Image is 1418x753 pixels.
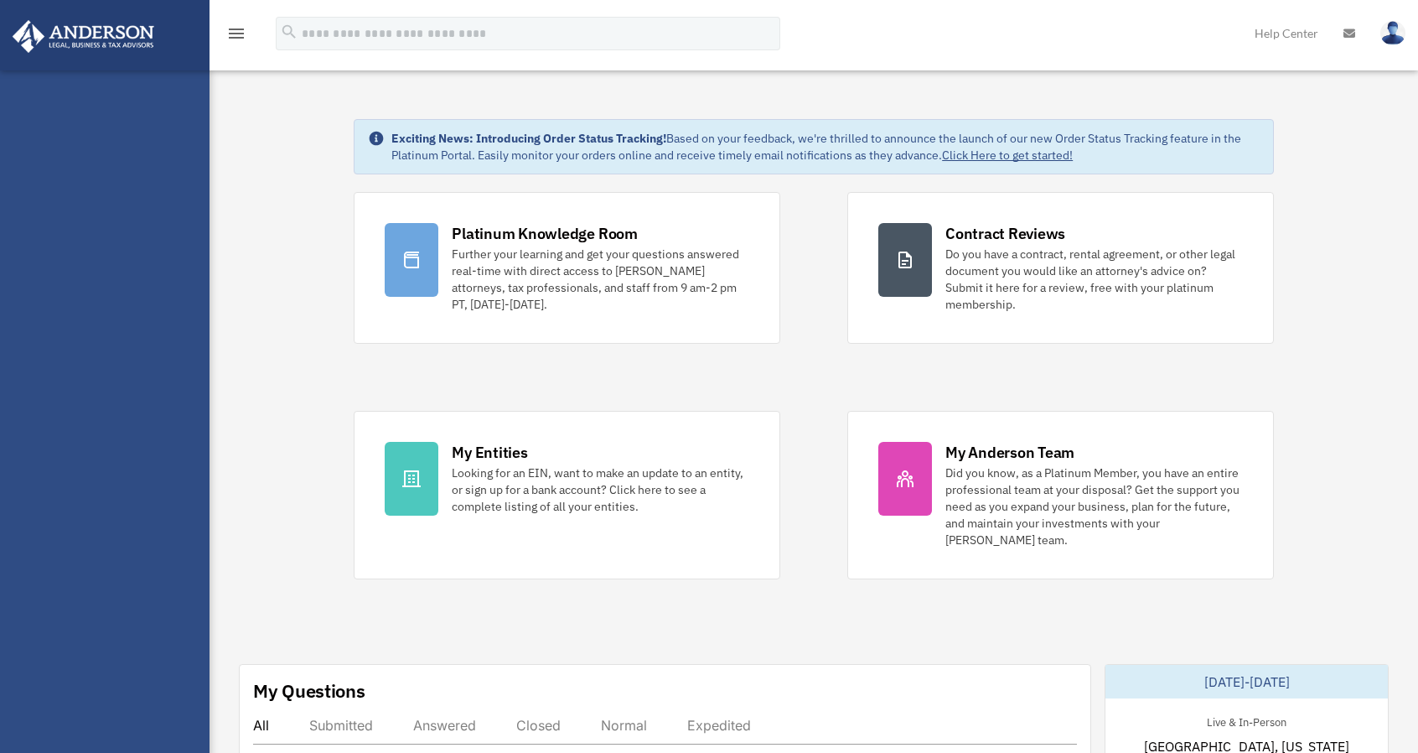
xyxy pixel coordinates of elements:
[280,23,298,41] i: search
[687,717,751,734] div: Expedited
[945,442,1074,463] div: My Anderson Team
[516,717,561,734] div: Closed
[8,20,159,53] img: Anderson Advisors Platinum Portal
[1105,665,1388,698] div: [DATE]-[DATE]
[1193,712,1300,730] div: Live & In-Person
[452,465,749,515] div: Looking for an EIN, want to make an update to an entity, or sign up for a bank account? Click her...
[226,23,246,44] i: menu
[945,465,1243,548] div: Did you know, as a Platinum Member, you have an entire professional team at your disposal? Get th...
[309,717,373,734] div: Submitted
[1380,21,1405,45] img: User Pic
[253,717,269,734] div: All
[413,717,476,734] div: Answered
[847,411,1274,579] a: My Anderson Team Did you know, as a Platinum Member, you have an entire professional team at your...
[354,192,780,344] a: Platinum Knowledge Room Further your learning and get your questions answered real-time with dire...
[601,717,647,734] div: Normal
[354,411,780,579] a: My Entities Looking for an EIN, want to make an update to an entity, or sign up for a bank accoun...
[253,678,365,704] div: My Questions
[942,148,1073,163] a: Click Here to get started!
[226,29,246,44] a: menu
[945,246,1243,313] div: Do you have a contract, rental agreement, or other legal document you would like an attorney's ad...
[847,192,1274,344] a: Contract Reviews Do you have a contract, rental agreement, or other legal document you would like...
[391,131,666,146] strong: Exciting News: Introducing Order Status Tracking!
[452,223,638,244] div: Platinum Knowledge Room
[391,130,1260,164] div: Based on your feedback, we're thrilled to announce the launch of our new Order Status Tracking fe...
[452,442,527,463] div: My Entities
[945,223,1065,244] div: Contract Reviews
[452,246,749,313] div: Further your learning and get your questions answered real-time with direct access to [PERSON_NAM...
